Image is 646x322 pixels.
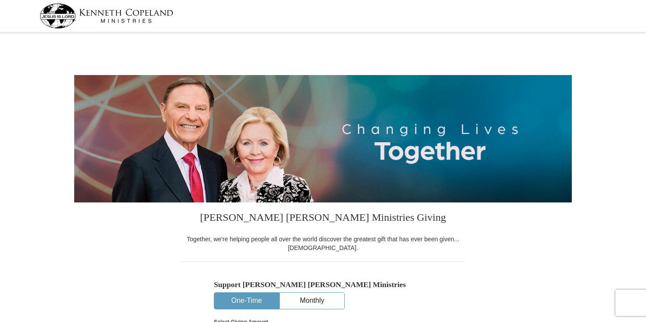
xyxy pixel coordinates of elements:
[214,280,432,289] h5: Support [PERSON_NAME] [PERSON_NAME] Ministries
[214,293,279,309] button: One-Time
[40,3,173,28] img: kcm-header-logo.svg
[181,235,465,252] div: Together, we're helping people all over the world discover the greatest gift that has ever been g...
[280,293,344,309] button: Monthly
[181,202,465,235] h3: [PERSON_NAME] [PERSON_NAME] Ministries Giving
